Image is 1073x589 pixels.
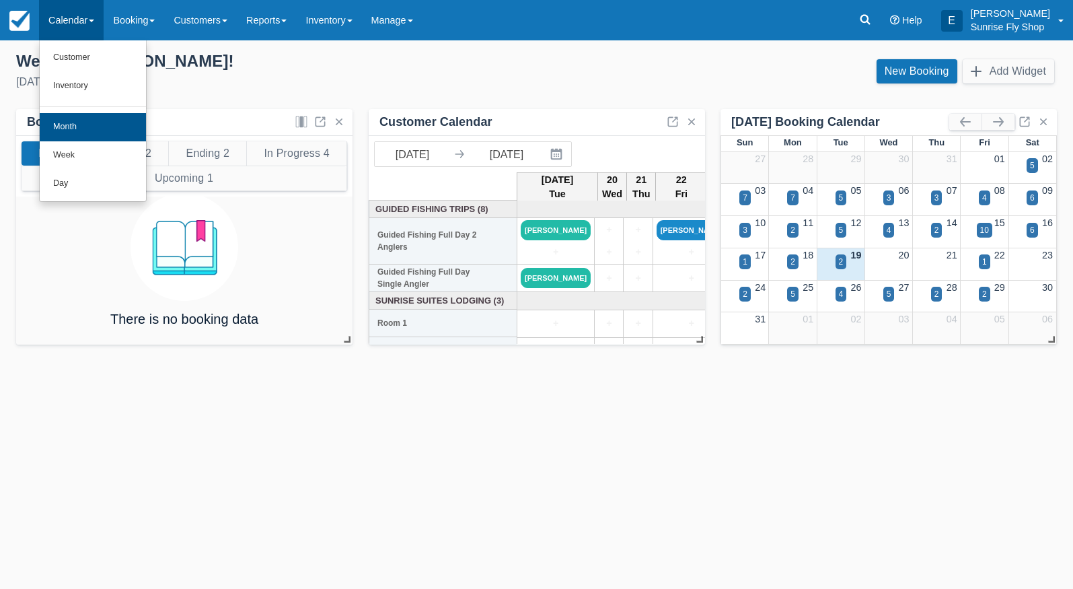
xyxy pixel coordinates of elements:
button: Add Widget [963,59,1054,83]
div: 5 [839,224,844,236]
a: New Booking [877,59,957,83]
a: 03 [899,314,910,324]
a: 26 [850,282,861,293]
p: [PERSON_NAME] [971,7,1050,20]
div: 3 [887,192,891,204]
a: 22 [994,250,1005,261]
a: 18 [803,250,813,261]
button: Ending 2 [169,141,246,166]
a: [PERSON_NAME] [657,220,727,240]
div: 2 [934,288,939,300]
i: Help [890,15,899,25]
span: Wed [879,137,897,147]
button: Interact with the calendar and add the check-in date for your trip. [544,142,571,166]
a: 19 [850,250,861,261]
a: + [627,316,649,331]
a: + [521,316,591,331]
div: 10 [980,224,989,236]
a: Inventory [40,72,146,100]
div: 2 [790,224,795,236]
th: 21 Thu [627,172,656,202]
a: + [521,245,591,260]
div: E [941,10,963,32]
div: [DATE] [16,74,526,90]
a: 27 [899,282,910,293]
a: 11 [803,217,813,228]
a: 04 [803,185,813,196]
a: 23 [1042,250,1053,261]
th: [DATE] Tue [517,172,598,202]
a: 05 [850,185,861,196]
a: 27 [755,153,766,164]
div: 4 [839,288,844,300]
a: Sunrise Suites Lodging (3) [373,294,514,307]
th: 22 Fri [656,172,707,202]
a: 05 [994,314,1005,324]
div: 2 [839,256,844,268]
a: + [657,316,727,331]
span: Sat [1026,137,1039,147]
th: Room 1 [369,310,517,337]
th: Guided Fishing Full Day Single Angler [369,264,517,291]
div: 5 [1030,160,1035,172]
a: 04 [947,314,957,324]
a: Month [40,113,146,141]
div: Welcome , [PERSON_NAME] ! [16,51,526,71]
div: 2 [934,224,939,236]
div: 2 [743,288,747,300]
div: 6 [1030,224,1035,236]
a: 02 [850,314,861,324]
a: + [627,223,649,238]
a: 20 [899,250,910,261]
th: 20 Wed [598,172,627,202]
a: 30 [899,153,910,164]
a: 06 [899,185,910,196]
div: 7 [743,192,747,204]
a: 03 [755,185,766,196]
a: 29 [994,282,1005,293]
span: Thu [928,137,945,147]
a: 15 [994,217,1005,228]
a: + [598,245,620,260]
div: 2 [790,256,795,268]
a: 24 [755,282,766,293]
a: 08 [994,185,1005,196]
a: 16 [1042,217,1053,228]
img: booking.png [131,193,238,301]
button: Upcoming 1 [22,166,346,190]
a: 09 [1042,185,1053,196]
a: Day [40,170,146,198]
a: 13 [899,217,910,228]
div: 2 [982,288,987,300]
a: + [627,245,649,260]
a: Guided Fishing Trips (8) [373,203,514,215]
span: Help [902,15,922,26]
a: 01 [803,314,813,324]
div: 4 [887,224,891,236]
th: Room 2 Kitchenette [369,337,517,365]
div: [DATE] Booking Calendar [731,114,949,130]
a: 21 [947,250,957,261]
div: 1 [982,256,987,268]
input: End Date [469,142,544,166]
input: Start Date [375,142,450,166]
div: 3 [743,224,747,236]
span: Tue [834,137,848,147]
a: [PERSON_NAME] [521,220,591,240]
div: 4 [982,192,987,204]
span: Sun [737,137,753,147]
a: 06 [1042,314,1053,324]
div: 6 [1030,192,1035,204]
a: 29 [850,153,861,164]
a: Week [40,141,146,170]
div: 1 [743,256,747,268]
a: 17 [755,250,766,261]
div: 5 [887,288,891,300]
div: Customer Calendar [379,114,492,130]
a: 10 [755,217,766,228]
a: + [627,271,649,286]
th: Guided Fishing Full Day 2 Anglers [369,217,517,264]
a: 31 [755,314,766,324]
div: 7 [790,192,795,204]
a: 14 [947,217,957,228]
